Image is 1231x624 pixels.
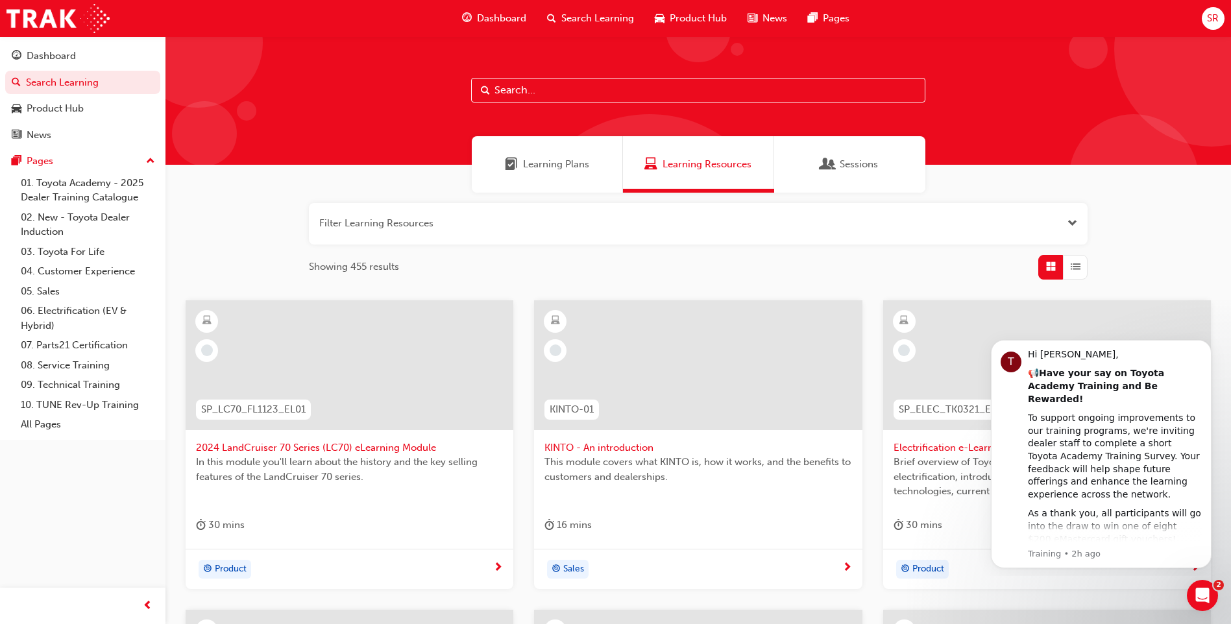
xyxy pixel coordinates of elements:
[823,11,849,26] span: Pages
[481,83,490,98] span: Search
[452,5,537,32] a: guage-iconDashboard
[894,517,903,533] span: duration-icon
[27,154,53,169] div: Pages
[203,561,212,578] span: target-icon
[748,10,757,27] span: news-icon
[1187,580,1218,611] iframe: Intercom live chat
[505,157,518,172] span: Learning Plans
[471,78,925,102] input: Search...
[561,11,634,26] span: Search Learning
[477,11,526,26] span: Dashboard
[899,313,908,330] span: learningResourceType_ELEARNING-icon
[883,300,1211,590] a: SP_ELEC_TK0321_ELElectrification e-Learning moduleBrief overview of Toyota’s thinking way and app...
[16,395,160,415] a: 10. TUNE Rev-Up Training
[16,261,160,282] a: 04. Customer Experience
[16,335,160,355] a: 07. Parts21 Certification
[550,402,594,417] span: KINTO-01
[822,157,835,172] span: Sessions
[840,157,878,172] span: Sessions
[737,5,798,32] a: news-iconNews
[16,301,160,335] a: 06. Electrification (EV & Hybrid)
[16,414,160,435] a: All Pages
[462,10,472,27] span: guage-icon
[534,300,862,590] a: KINTO-01KINTO - An introductionThis module covers what KINTO is, how it works, and the benefits t...
[493,562,503,574] span: next-icon
[16,208,160,242] a: 02. New - Toyota Dealer Induction
[1071,259,1080,274] span: List
[16,282,160,302] a: 05. Sales
[5,149,160,173] button: Pages
[1207,11,1219,26] span: SR
[196,440,503,455] span: 2024 LandCruiser 70 Series (LC70) eLearning Module
[842,562,852,574] span: next-icon
[12,130,21,141] span: news-icon
[215,562,247,577] span: Product
[16,173,160,208] a: 01. Toyota Academy - 2025 Dealer Training Catalogue
[472,136,623,193] a: Learning PlansLearning Plans
[196,455,503,484] span: In this module you'll learn about the history and the key selling features of the LandCruiser 70 ...
[644,157,657,172] span: Learning Resources
[550,344,561,356] span: learningRecordVerb_NONE-icon
[971,328,1231,576] iframe: Intercom notifications message
[894,440,1201,455] span: Electrification e-Learning module
[544,455,851,484] span: This module covers what KINTO is, how it works, and the benefits to customers and dealerships.
[547,10,556,27] span: search-icon
[901,561,910,578] span: target-icon
[537,5,644,32] a: search-iconSearch Learning
[5,97,160,121] a: Product Hub
[201,402,306,417] span: SP_LC70_FL1123_EL01
[899,402,996,417] span: SP_ELEC_TK0321_EL
[5,123,160,147] a: News
[552,561,561,578] span: target-icon
[6,4,110,33] img: Trak
[894,455,1201,499] span: Brief overview of Toyota’s thinking way and approach on electrification, introduction of [DATE] e...
[202,313,212,330] span: learningResourceType_ELEARNING-icon
[12,103,21,115] span: car-icon
[5,44,160,68] a: Dashboard
[5,42,160,149] button: DashboardSearch LearningProduct HubNews
[1046,259,1056,274] span: Grid
[12,51,21,62] span: guage-icon
[774,136,925,193] a: SessionsSessions
[623,136,774,193] a: Learning ResourcesLearning Resources
[563,562,584,577] span: Sales
[1213,580,1224,590] span: 2
[12,156,21,167] span: pages-icon
[196,517,206,533] span: duration-icon
[808,10,818,27] span: pages-icon
[201,344,213,356] span: learningRecordVerb_NONE-icon
[1202,7,1225,30] button: SR
[544,440,851,455] span: KINTO - An introduction
[523,157,589,172] span: Learning Plans
[196,517,245,533] div: 30 mins
[5,71,160,95] a: Search Learning
[544,517,592,533] div: 16 mins
[912,562,944,577] span: Product
[27,101,84,116] div: Product Hub
[186,300,513,590] a: SP_LC70_FL1123_EL012024 LandCruiser 70 Series (LC70) eLearning ModuleIn this module you'll learn ...
[146,153,155,170] span: up-icon
[762,11,787,26] span: News
[27,128,51,143] div: News
[644,5,737,32] a: car-iconProduct Hub
[670,11,727,26] span: Product Hub
[12,77,21,89] span: search-icon
[898,344,910,356] span: learningRecordVerb_NONE-icon
[309,259,399,274] span: Showing 455 results
[16,242,160,262] a: 03. Toyota For Life
[544,517,554,533] span: duration-icon
[16,375,160,395] a: 09. Technical Training
[16,355,160,376] a: 08. Service Training
[1067,216,1077,231] button: Open the filter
